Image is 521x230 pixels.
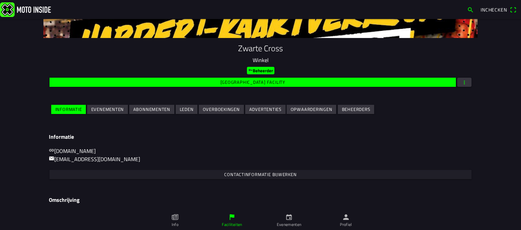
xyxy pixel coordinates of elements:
[49,56,472,64] p: Winkel
[49,148,54,153] ion-icon: link
[49,197,472,203] h3: Omschrijving
[50,170,471,179] ion-button: Contactinformatie bijwerken
[49,206,472,229] textarea: De Zwarte Cross Open is een initiatief van de Zwarte Cross, Living for the Weekend en wordt onder...
[464,4,477,15] a: search
[129,105,174,114] ion-button: Abonnementen
[285,213,293,221] ion-icon: calendar
[342,213,350,221] ion-icon: person
[248,68,253,72] ion-icon: key
[338,105,374,114] ion-button: Beheerders
[222,222,242,228] ion-label: Faciliteiten
[481,6,507,13] span: Inchecken
[49,156,54,161] ion-icon: mail
[49,134,472,140] h3: Informatie
[247,67,274,74] ion-badge: Beheerder
[176,105,197,114] ion-button: Leden
[287,105,336,114] ion-button: Opwaarderingen
[340,222,352,228] ion-label: Profiel
[50,78,456,87] ion-button: [GEOGRAPHIC_DATA] facility
[49,147,96,155] a: link[DOMAIN_NAME]
[49,155,140,163] a: mail[EMAIL_ADDRESS][DOMAIN_NAME]
[171,213,179,221] ion-icon: paper
[49,43,472,53] h1: Zwarte Cross
[245,105,286,114] ion-button: Advertenties
[172,222,178,228] ion-label: Info
[199,105,244,114] ion-button: Overboekingen
[51,105,86,114] ion-button: Informatie
[228,213,236,221] ion-icon: flag
[277,222,302,228] ion-label: Evenementen
[87,105,128,114] ion-button: Evenementen
[477,4,520,15] a: Incheckenqr scanner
